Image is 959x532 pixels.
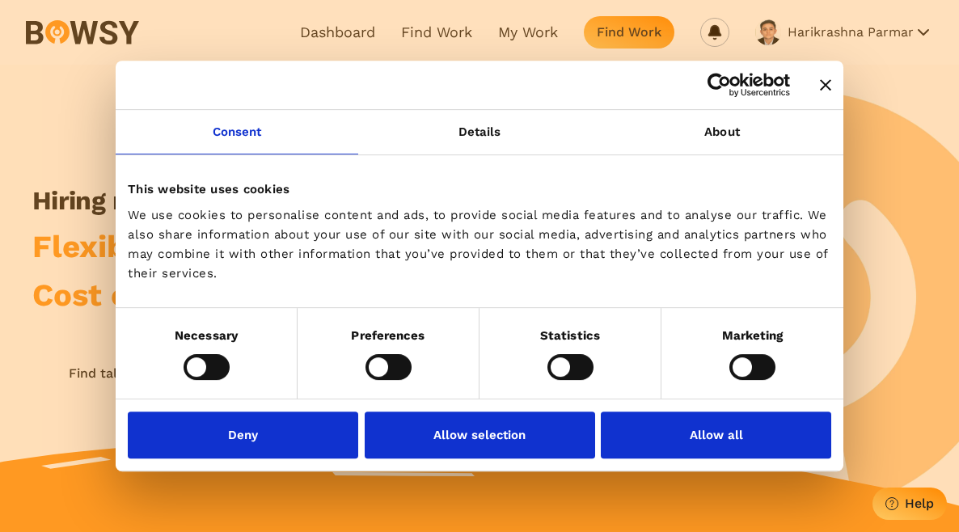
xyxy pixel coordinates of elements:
[128,179,831,199] div: This website uses cookies
[365,412,595,458] button: Allow selection
[722,328,784,343] strong: Marketing
[128,205,831,283] div: We use cookies to personalise content and ads, to provide social media features and to analyse ou...
[175,328,238,343] strong: Necessary
[116,110,358,154] a: Consent
[820,79,831,91] button: Close banner
[905,496,934,511] div: Help
[128,412,358,458] button: Deny
[601,412,831,458] button: Allow all
[648,73,790,97] a: Usercentrics Cookiebot - opens in a new window
[601,110,843,154] a: About
[358,110,601,154] a: Details
[351,328,425,343] strong: Preferences
[540,328,600,343] strong: Statistics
